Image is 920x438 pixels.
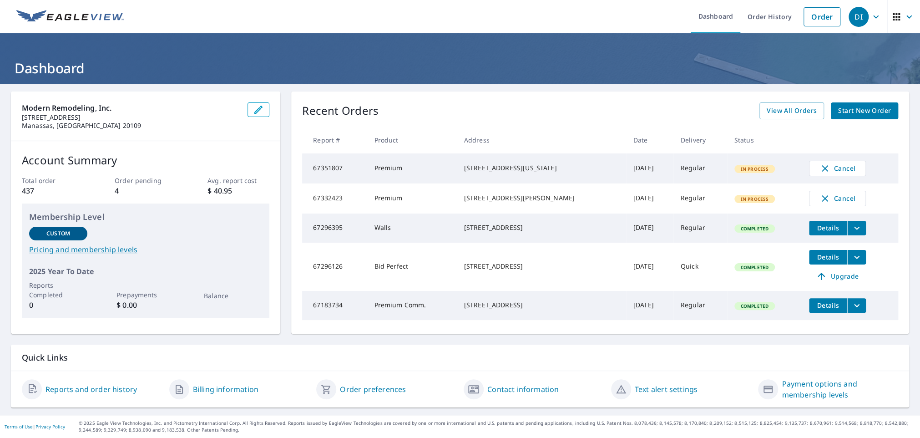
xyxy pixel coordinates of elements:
p: Manassas, [GEOGRAPHIC_DATA] 20109 [22,122,240,130]
td: Walls [367,214,456,243]
h1: Dashboard [11,59,909,77]
td: 67296126 [302,243,367,291]
p: Recent Orders [302,102,379,119]
td: 67332423 [302,183,367,214]
th: Delivery [673,127,727,153]
td: Premium [367,153,456,183]
p: | [5,424,65,429]
div: [STREET_ADDRESS][PERSON_NAME] [464,194,619,203]
p: 0 [29,300,87,311]
td: Premium [367,183,456,214]
div: [STREET_ADDRESS] [464,223,619,232]
div: [STREET_ADDRESS][US_STATE] [464,163,619,173]
td: 67183734 [302,291,367,320]
p: Avg. report cost [207,176,269,185]
a: Pricing and membership levels [29,244,262,255]
p: © 2025 Eagle View Technologies, Inc. and Pictometry International Corp. All Rights Reserved. Repo... [79,420,915,433]
td: [DATE] [626,153,673,183]
p: $ 0.00 [116,300,175,311]
span: Details [814,301,842,310]
div: [STREET_ADDRESS] [464,300,619,310]
p: [STREET_ADDRESS] [22,113,240,122]
a: Privacy Policy [35,423,65,430]
button: Cancel [809,161,866,176]
a: Order [804,7,840,26]
button: filesDropdownBtn-67296126 [847,250,866,265]
p: $ 40.95 [207,185,269,196]
td: Regular [673,214,727,243]
span: Cancel [819,163,856,174]
button: Cancel [809,191,866,206]
td: Regular [673,291,727,320]
td: Regular [673,183,727,214]
td: [DATE] [626,243,673,291]
p: Account Summary [22,152,269,168]
th: Report # [302,127,367,153]
a: View All Orders [759,102,824,119]
p: Membership Level [29,211,262,223]
th: Status [727,127,802,153]
td: 67351807 [302,153,367,183]
p: Quick Links [22,352,898,363]
a: Contact information [487,384,559,395]
p: Balance [204,291,262,300]
td: 67296395 [302,214,367,243]
td: Bid Perfect [367,243,456,291]
a: Reports and order history [45,384,137,395]
a: Terms of Use [5,423,33,430]
button: detailsBtn-67183734 [809,298,847,313]
span: Cancel [819,193,856,204]
p: Total order [22,176,84,185]
span: In Process [735,196,774,202]
div: [STREET_ADDRESS] [464,262,619,271]
span: Completed [735,264,774,270]
span: Details [814,224,842,232]
p: Modern Remodeling, Inc. [22,102,240,113]
td: Regular [673,153,727,183]
span: In Process [735,166,774,172]
span: Upgrade [814,271,860,282]
button: filesDropdownBtn-67183734 [847,298,866,313]
span: Completed [735,303,774,309]
div: DI [849,7,869,27]
a: Order preferences [340,384,406,395]
p: 4 [115,185,177,196]
a: Billing information [193,384,258,395]
button: detailsBtn-67296126 [809,250,847,265]
td: [DATE] [626,291,673,320]
p: Custom [46,229,70,238]
a: Start New Order [831,102,898,119]
th: Product [367,127,456,153]
p: Prepayments [116,290,175,300]
th: Address [457,127,626,153]
td: Premium Comm. [367,291,456,320]
span: Completed [735,225,774,232]
img: EV Logo [16,10,124,24]
span: Start New Order [838,105,891,117]
a: Payment options and membership levels [782,378,898,400]
span: Details [814,253,842,261]
td: [DATE] [626,183,673,214]
p: Reports Completed [29,280,87,300]
p: 437 [22,185,84,196]
a: Text alert settings [635,384,698,395]
td: [DATE] [626,214,673,243]
td: Quick [673,243,727,291]
p: 2025 Year To Date [29,266,262,277]
p: Order pending [115,176,177,185]
th: Date [626,127,673,153]
button: detailsBtn-67296395 [809,221,847,235]
a: Upgrade [809,269,866,284]
span: View All Orders [767,105,817,117]
button: filesDropdownBtn-67296395 [847,221,866,235]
